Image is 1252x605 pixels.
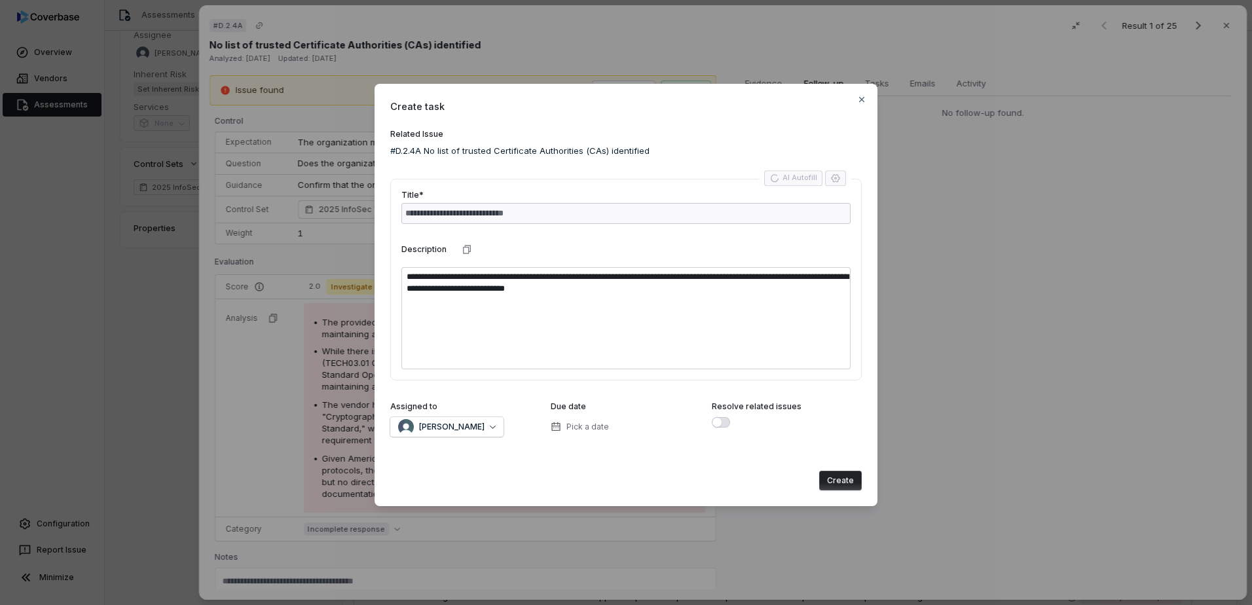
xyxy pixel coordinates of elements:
label: Title* [401,190,424,200]
label: Related Issue [390,129,862,139]
button: Pick a date [547,413,613,441]
label: Due date [551,401,586,412]
label: Description [401,244,447,255]
span: #D.2.4A No list of trusted Certificate Authorities (CAs) identified [390,145,650,158]
span: Resolve related issues [712,401,801,411]
span: Create task [390,100,862,113]
label: Assigned to [390,401,437,412]
span: [PERSON_NAME] [419,422,485,432]
button: Create [819,471,862,490]
span: Pick a date [566,422,609,432]
img: Curtis Nohl avatar [398,419,414,435]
